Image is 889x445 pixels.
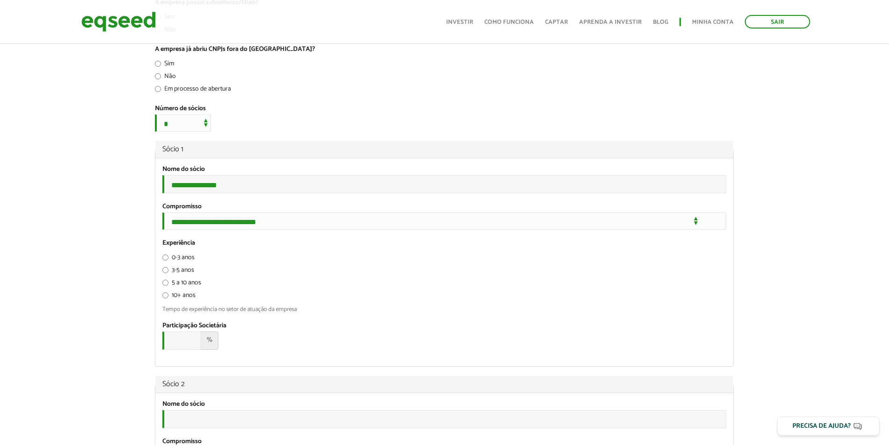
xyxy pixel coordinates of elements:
[155,73,176,83] label: Não
[155,106,206,112] label: Número de sócios
[155,61,174,70] label: Sim
[155,73,161,79] input: Não
[162,204,202,210] label: Compromisso
[162,401,205,408] label: Nome do sócio
[653,19,668,25] a: Blog
[162,292,196,302] label: 10+ anos
[162,323,226,329] label: Participação Societária
[162,438,202,445] label: Compromisso
[162,378,185,390] span: Sócio 2
[162,240,195,247] label: Experiência
[201,332,218,350] span: %
[446,19,473,25] a: Investir
[162,254,168,261] input: 0-3 anos
[162,267,194,276] label: 3-5 anos
[155,61,161,67] input: Sim
[162,254,195,264] label: 0-3 anos
[162,280,168,286] input: 5 a 10 anos
[162,267,168,273] input: 3-5 anos
[162,280,201,289] label: 5 a 10 anos
[545,19,568,25] a: Captar
[162,306,726,312] div: Tempo de experiência no setor de atuação da empresa
[155,86,231,95] label: Em processo de abertura
[579,19,642,25] a: Aprenda a investir
[745,15,810,28] a: Sair
[484,19,534,25] a: Como funciona
[162,166,205,173] label: Nome do sócio
[155,46,315,53] label: A empresa já abriu CNPJs fora do [GEOGRAPHIC_DATA]?
[692,19,734,25] a: Minha conta
[81,9,156,34] img: EqSeed
[162,143,183,155] span: Sócio 1
[162,292,168,298] input: 10+ anos
[155,86,161,92] input: Em processo de abertura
